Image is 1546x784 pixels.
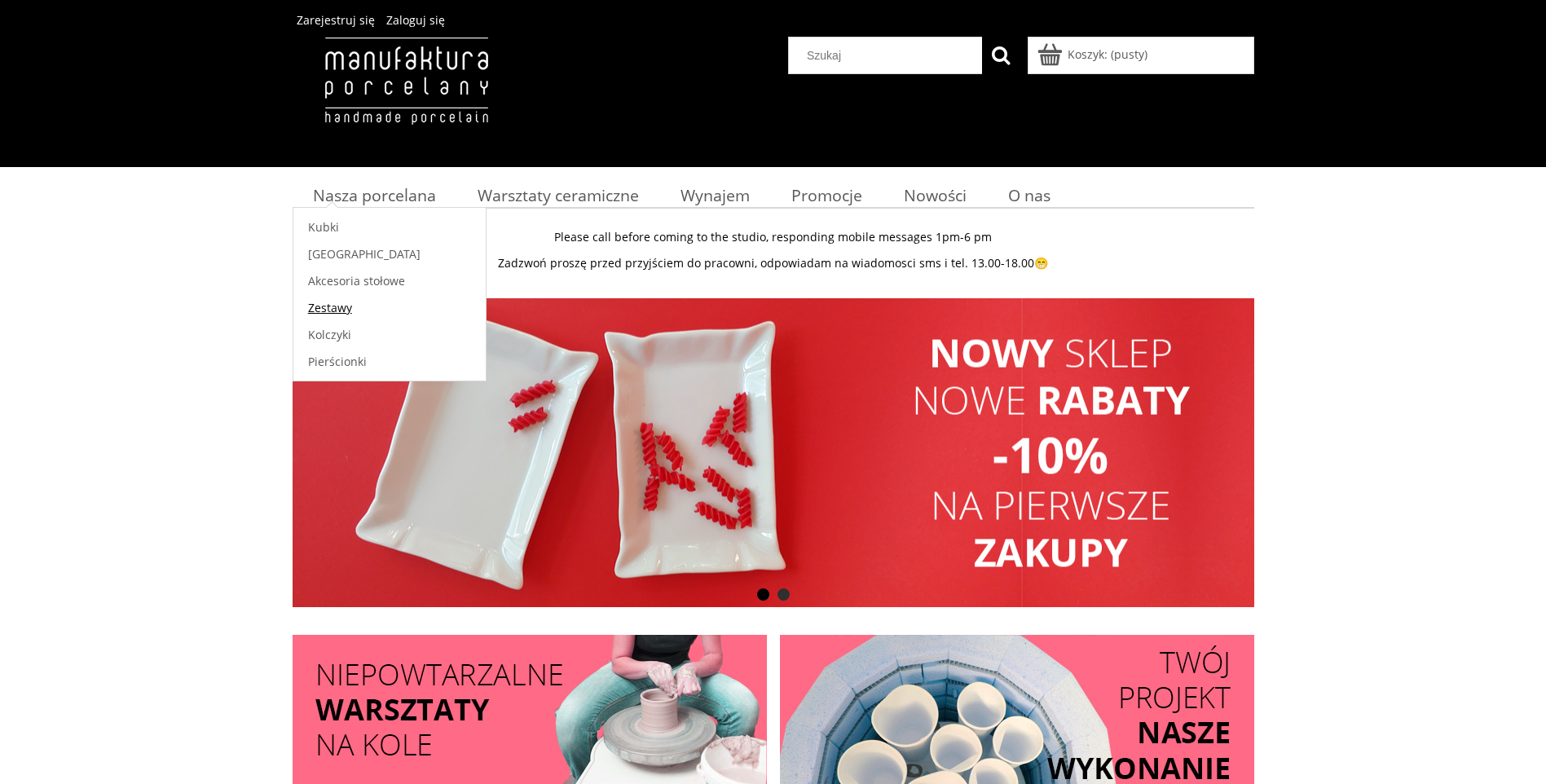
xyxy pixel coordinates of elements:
[293,256,1254,271] p: Zadzwoń proszę przed przyjściem do pracowni, odpowiadam na wiadomosci sms i tel. 13.00-18.00😁
[1111,46,1147,62] b: (pusty)
[987,179,1071,211] a: O nas
[1040,46,1147,62] a: Produkty w koszyku 0. Przejdź do koszyka
[681,184,750,206] span: Wynajem
[293,230,1254,244] p: Please call before coming to the studio, responding mobile messages 1pm-6 pm
[293,179,457,211] a: Nasza porcelana
[478,184,639,206] span: Warsztaty ceramiczne
[791,184,862,206] span: Promocje
[659,179,770,211] a: Wynajem
[1008,184,1050,206] span: O nas
[883,179,987,211] a: Nowości
[386,12,445,28] a: Zaloguj się
[297,12,375,28] a: Zarejestruj się
[795,37,982,73] input: Szukaj w sklepie
[456,179,659,211] a: Warsztaty ceramiczne
[1068,46,1108,62] span: Koszyk:
[293,37,520,159] img: Manufaktura Porcelany
[770,179,883,211] a: Promocje
[904,184,967,206] span: Nowości
[982,37,1020,74] button: Szukaj
[313,184,436,206] span: Nasza porcelana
